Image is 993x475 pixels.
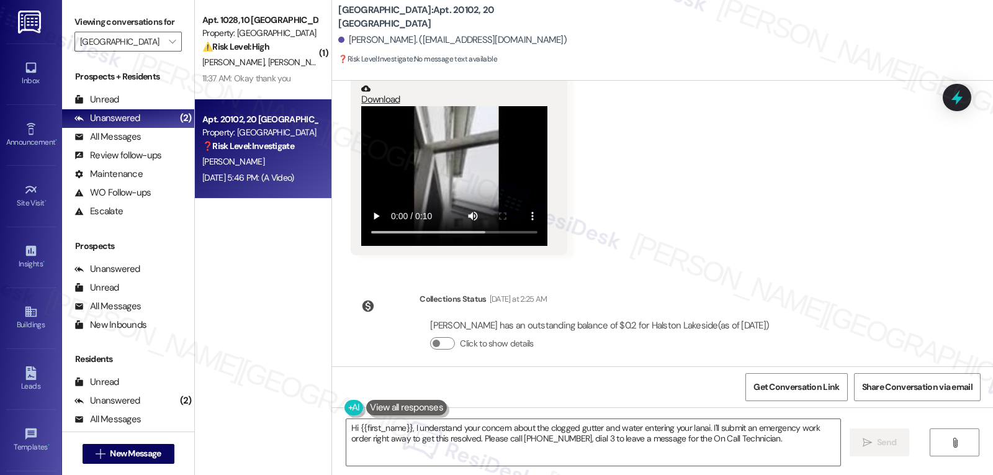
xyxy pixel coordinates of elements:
button: Get Conversation Link [745,373,847,401]
a: Leads [6,363,56,396]
div: WO Follow-ups [74,186,151,199]
span: Get Conversation Link [753,381,839,394]
div: All Messages [74,413,141,426]
span: [PERSON_NAME] [202,57,268,68]
textarea: Hi {{first_name}}, I understand your concern about the clogged gutter and water entering your lan... [346,419,840,466]
a: Buildings [6,301,56,335]
i:  [96,449,105,459]
div: Unread [74,93,119,106]
span: • [55,136,57,145]
span: Share Conversation via email [862,381,973,394]
a: Templates • [6,423,56,457]
button: Share Conversation via email [854,373,981,401]
span: • [45,197,47,206]
a: Site Visit • [6,179,56,213]
strong: ❓ Risk Level: Investigate [202,140,294,152]
span: : No message text available [338,53,497,66]
div: Unread [74,281,119,294]
div: New Inbounds [74,319,146,332]
div: 11:37 AM: Okay thank you [202,73,290,84]
label: Viewing conversations for [74,12,182,32]
i:  [169,37,176,47]
div: Maintenance [74,168,143,181]
div: Property: [GEOGRAPHIC_DATA] [202,126,317,139]
div: [PERSON_NAME]. ([EMAIL_ADDRESS][DOMAIN_NAME]) [338,34,567,47]
a: Download [361,84,547,106]
div: Unread [74,376,119,389]
div: Escalate [74,205,123,218]
div: Collections Status [420,292,486,305]
div: All Messages [74,130,141,143]
b: [GEOGRAPHIC_DATA]: Apt. 20102, 20 [GEOGRAPHIC_DATA] [338,4,586,30]
span: • [43,258,45,266]
i:  [863,438,872,448]
a: Inbox [6,57,56,91]
div: Prospects [62,240,194,253]
div: (2) [177,109,195,128]
div: Unanswered [74,112,140,125]
div: Property: [GEOGRAPHIC_DATA] [202,27,317,40]
label: Click to show details [460,337,533,350]
div: Residents [62,353,194,366]
a: Insights • [6,240,56,274]
button: New Message [83,444,174,464]
span: New Message [110,447,161,460]
div: Unanswered [74,394,140,407]
span: [PERSON_NAME] [268,57,330,68]
div: (2) [177,391,195,410]
strong: ⚠️ Risk Level: High [202,41,269,52]
div: [DATE] 5:46 PM: (A Video) [202,172,294,183]
div: [DATE] at 2:25 AM [487,292,547,305]
input: All communities [80,32,162,52]
span: Send [877,436,896,449]
div: Apt. 1028, 10 [GEOGRAPHIC_DATA] [202,14,317,27]
span: [PERSON_NAME] [202,156,264,167]
div: Unanswered [74,263,140,276]
button: Send [850,428,910,456]
div: Apt. 20102, 20 [GEOGRAPHIC_DATA] [202,113,317,126]
span: • [48,441,50,450]
img: ResiDesk Logo [18,11,43,34]
i:  [950,438,959,448]
div: All Messages [74,300,141,313]
strong: ❓ Risk Level: Investigate [338,54,413,64]
div: Review follow-ups [74,149,161,162]
b: 3GP attachment [361,71,429,83]
div: Prospects + Residents [62,70,194,83]
div: [PERSON_NAME] has an outstanding balance of $0.2 for Halston Lakeside (as of [DATE]) [430,319,769,332]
